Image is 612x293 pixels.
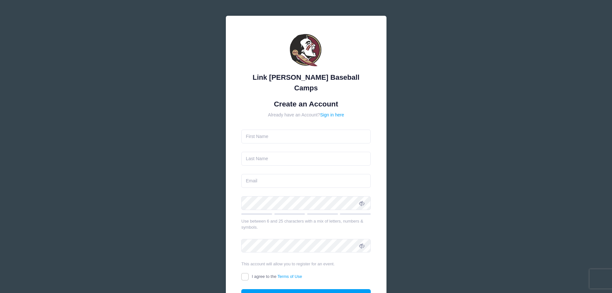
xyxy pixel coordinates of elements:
h1: Create an Account [241,100,371,108]
input: First Name [241,130,371,143]
img: Link Jarrett Baseball Camps [287,32,325,70]
a: Sign in here [320,112,344,117]
div: This account will allow you to register for an event. [241,261,371,267]
input: Email [241,174,371,188]
input: I agree to theTerms of Use [241,273,249,280]
div: Link [PERSON_NAME] Baseball Camps [241,72,371,93]
a: Terms of Use [278,274,302,279]
span: I agree to the [252,274,302,279]
div: Already have an Account? [241,112,371,118]
input: Last Name [241,152,371,166]
div: Use between 6 and 25 characters with a mix of letters, numbers & symbols. [241,218,371,231]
